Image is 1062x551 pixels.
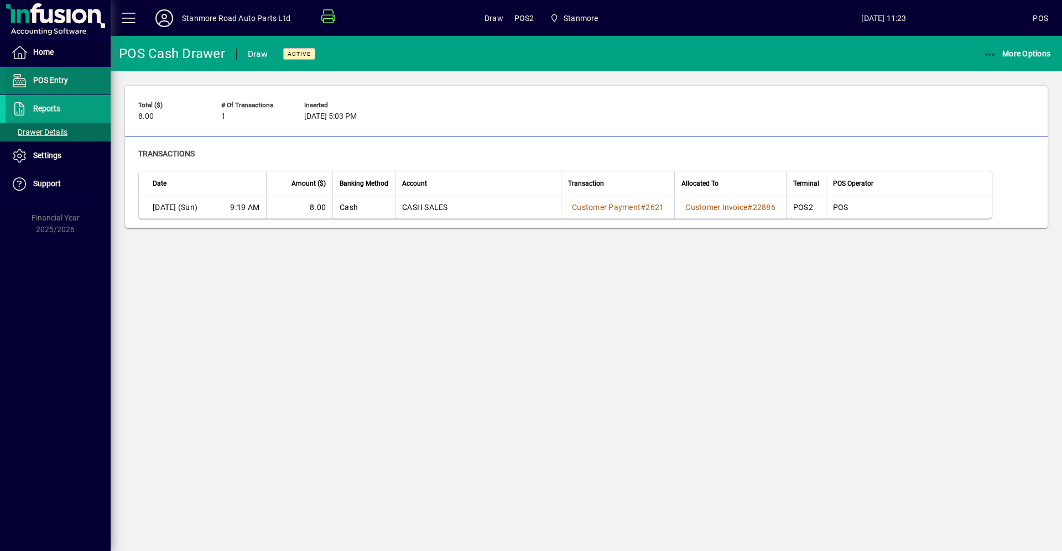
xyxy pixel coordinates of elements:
span: Allocated To [681,177,719,190]
span: POS Entry [33,76,68,85]
span: Transaction [568,177,604,190]
span: # of Transactions [221,102,288,109]
div: Stanmore Road Auto Parts Ltd [182,9,290,27]
span: # [747,203,752,212]
span: Inserted [304,102,371,109]
span: Reports [33,104,60,113]
a: Drawer Details [6,123,111,141]
td: CASH SALES [395,196,561,218]
span: 1 [221,112,226,121]
a: Customer Payment#2621 [568,201,668,213]
div: POS [1033,9,1048,27]
span: # [641,203,645,212]
span: Total ($) [138,102,205,109]
span: 22886 [753,203,775,212]
span: [DATE] (Sun) [153,202,197,213]
span: [DATE] 5:03 PM [304,112,357,121]
td: Cash [332,196,395,218]
div: Draw [248,45,268,63]
span: Banking Method [340,177,388,190]
span: Draw [485,9,503,27]
span: Stanmore [545,8,603,28]
span: Date [153,177,166,190]
button: More Options [981,44,1054,64]
span: Transactions [138,149,195,158]
a: Support [6,170,111,198]
td: 8.00 [266,196,332,218]
span: Support [33,179,61,188]
span: Settings [33,151,61,160]
span: More Options [983,49,1051,58]
span: 8.00 [138,112,154,121]
span: Amount ($) [291,177,326,190]
span: Terminal [793,177,819,190]
span: Customer Invoice [685,203,747,212]
span: 2621 [645,203,664,212]
div: POS Cash Drawer [119,45,225,62]
a: Home [6,39,111,66]
a: Settings [6,142,111,170]
span: POS2 [514,9,534,27]
span: Home [33,48,54,56]
td: POS2 [786,196,826,218]
span: [DATE] 11:23 [735,9,1033,27]
span: Customer Payment [572,203,641,212]
td: POS [826,196,992,218]
a: Customer Invoice#22886 [681,201,779,213]
span: Account [402,177,427,190]
span: Active [288,50,311,57]
span: POS Operator [833,177,873,190]
span: Stanmore [564,9,598,27]
button: Profile [147,8,182,28]
span: 9:19 AM [230,202,259,213]
a: POS Entry [6,67,111,95]
span: Drawer Details [11,128,67,137]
